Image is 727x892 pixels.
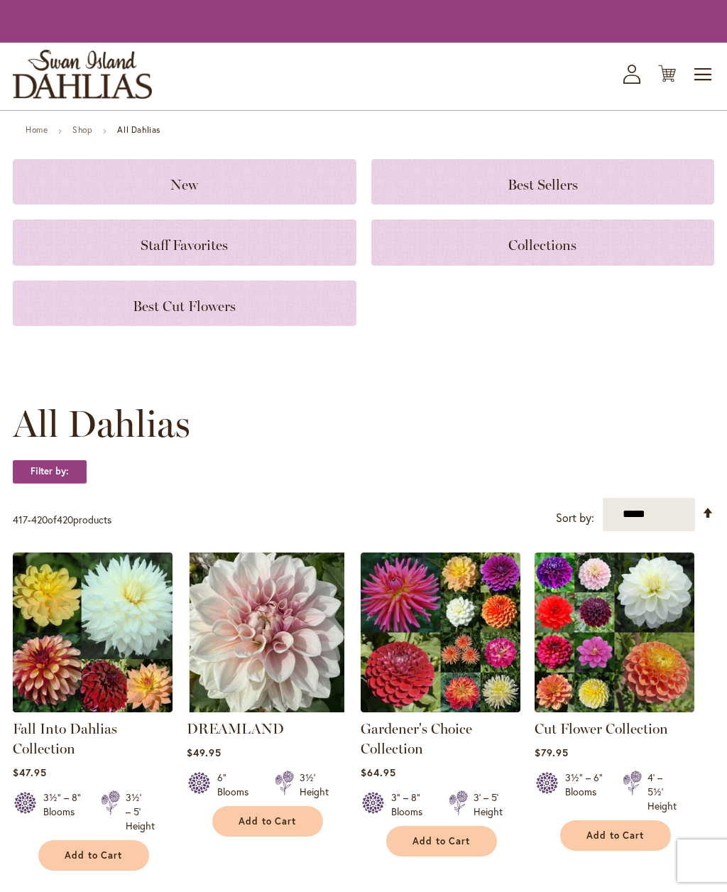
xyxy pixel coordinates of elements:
span: 417 [13,513,28,526]
span: 420 [31,513,48,526]
span: Add to Cart [586,830,645,842]
span: Staff Favorites [141,236,228,254]
span: Best Sellers [508,176,578,193]
button: Add to Cart [38,840,149,871]
img: CUT FLOWER COLLECTION [535,553,694,712]
div: 3½" – 6" Blooms [565,771,606,813]
img: Gardener's Choice Collection [361,553,520,712]
a: DREAMLAND [187,720,284,737]
a: Fall Into Dahlias Collection [13,702,173,715]
a: New [13,159,356,205]
span: New [170,176,198,193]
button: Add to Cart [560,820,671,851]
a: Home [26,124,48,135]
strong: Filter by: [13,459,87,484]
div: 4' – 5½' Height [647,771,677,813]
a: Gardener's Choice Collection [361,720,472,757]
a: Cut Flower Collection [535,720,668,737]
a: Collections [371,219,715,265]
div: 6" Blooms [217,771,258,799]
button: Add to Cart [212,806,323,837]
a: store logo [13,50,152,99]
a: Gardener's Choice Collection [361,702,520,715]
div: 3" – 8" Blooms [391,790,432,819]
div: 3½' – 5' Height [126,790,155,833]
span: All Dahlias [13,403,190,445]
img: DREAMLAND [187,553,346,712]
span: $49.95 [187,746,222,759]
a: Best Cut Flowers [13,281,356,326]
button: Add to Cart [386,826,497,856]
span: $47.95 [13,766,47,779]
span: Add to Cart [239,815,297,827]
div: 3½' Height [300,771,329,799]
span: Best Cut Flowers [133,298,236,315]
span: $64.95 [361,766,396,779]
a: Staff Favorites [13,219,356,265]
a: Shop [72,124,92,135]
img: Fall Into Dahlias Collection [13,553,173,712]
a: Fall Into Dahlias Collection [13,720,117,757]
label: Sort by: [556,505,594,531]
span: 420 [57,513,73,526]
span: Collections [508,236,576,254]
div: 3' – 5' Height [474,790,503,819]
span: Add to Cart [412,835,471,847]
div: 3½" – 8" Blooms [43,790,84,833]
span: Add to Cart [65,849,123,861]
span: $79.95 [535,746,569,759]
a: Best Sellers [371,159,715,205]
strong: All Dahlias [117,124,160,135]
a: CUT FLOWER COLLECTION [535,702,694,715]
a: DREAMLAND [187,702,346,715]
p: - of products [13,508,111,531]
